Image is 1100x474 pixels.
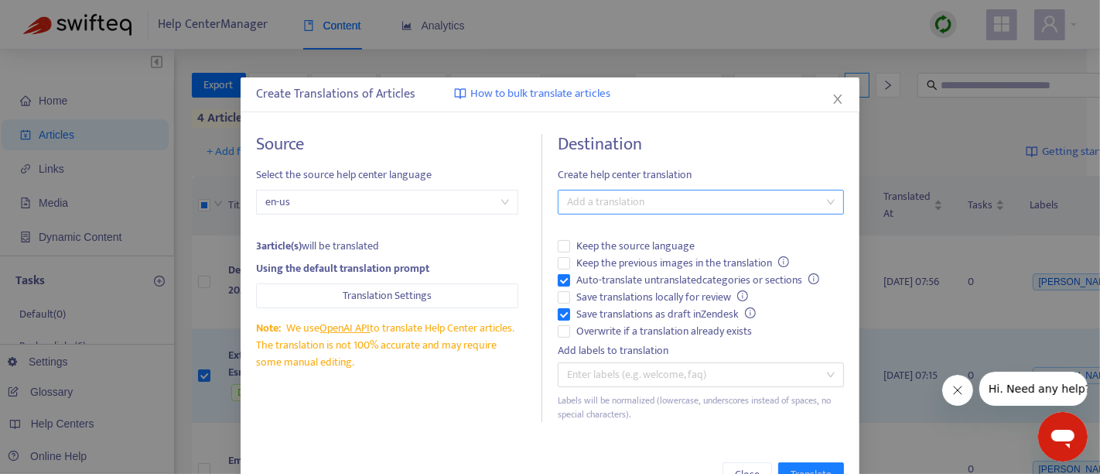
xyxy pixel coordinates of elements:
[454,88,466,100] img: image-link
[558,167,844,184] span: Create help center translation
[9,11,111,23] span: Hi. Need any help?
[256,320,518,371] div: We use to translate Help Center articles. The translation is not 100% accurate and may require so...
[558,342,844,359] div: Add labels to translation
[832,93,844,105] span: close
[942,375,973,406] iframe: Close message
[570,289,754,306] span: Save translations locally for review
[570,238,701,255] span: Keep the source language
[737,290,748,301] span: info-circle
[265,191,509,214] span: en-us
[570,306,762,323] span: Save translations as draft in Zendesk
[745,307,756,318] span: info-circle
[256,238,518,255] div: will be translated
[256,283,518,308] button: Translation Settings
[470,85,610,103] span: How to bulk translate articles
[558,393,844,423] div: Labels will be normalized (lowercase, underscores instead of spaces, no special characters).
[256,319,281,337] span: Note:
[343,287,432,304] span: Translation Settings
[558,134,844,155] h4: Destination
[979,372,1088,406] iframe: Message from company
[256,134,518,155] h4: Source
[829,91,846,108] button: Close
[808,273,819,284] span: info-circle
[570,323,758,340] span: Overwrite if a translation already exists
[256,167,518,184] span: Select the source help center language
[256,260,518,277] div: Using the default translation prompt
[570,255,795,272] span: Keep the previous images in the translation
[570,272,825,289] span: Auto-translate untranslated categories or sections
[320,319,371,337] a: OpenAI API
[454,85,610,103] a: How to bulk translate articles
[778,256,789,267] span: info-circle
[256,85,844,104] div: Create Translations of Articles
[256,237,302,255] strong: 3 article(s)
[1038,412,1088,462] iframe: Button to launch messaging window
